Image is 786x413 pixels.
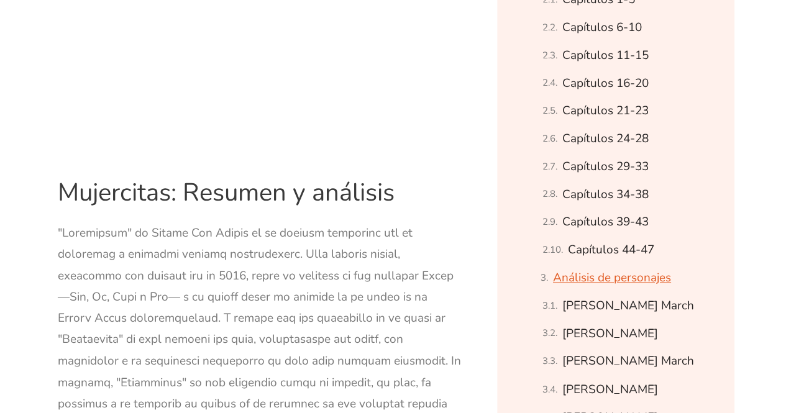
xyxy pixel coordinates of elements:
iframe: Widget de chat [724,353,786,413]
font: [PERSON_NAME] [562,381,658,397]
font: [PERSON_NAME] March [562,353,694,369]
font: Capítulos 11-15 [562,47,649,63]
a: Capítulos 16-20 [562,73,649,94]
a: [PERSON_NAME] [562,323,658,345]
a: Capítulos 21-23 [562,100,649,122]
a: Análisis de personajes [553,267,671,289]
font: Capítulos 16-20 [562,75,649,91]
a: [PERSON_NAME] [562,378,658,400]
a: Capítulos 24-28 [562,128,649,150]
font: Capítulos 29-33 [562,158,649,175]
a: Capítulos 6-10 [562,17,642,39]
a: Capítulos 44-47 [568,239,654,261]
font: Capítulos 44-47 [568,242,654,258]
font: Capítulos 34-38 [562,186,649,202]
a: Capítulos 39-43 [562,211,649,233]
font: Análisis de personajes [553,270,671,286]
a: Capítulos 34-38 [562,184,649,206]
font: [PERSON_NAME] [562,325,658,342]
a: Capítulos 29-33 [562,156,649,178]
font: Capítulos 39-43 [562,214,649,230]
font: Capítulos 24-28 [562,130,649,147]
a: [PERSON_NAME] March [562,350,694,372]
font: Capítulos 21-23 [562,102,649,119]
a: Capítulos 11-15 [562,45,649,66]
font: Capítulos 6-10 [562,19,642,35]
a: [PERSON_NAME] March [562,295,694,317]
font: [PERSON_NAME] March [562,297,694,314]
